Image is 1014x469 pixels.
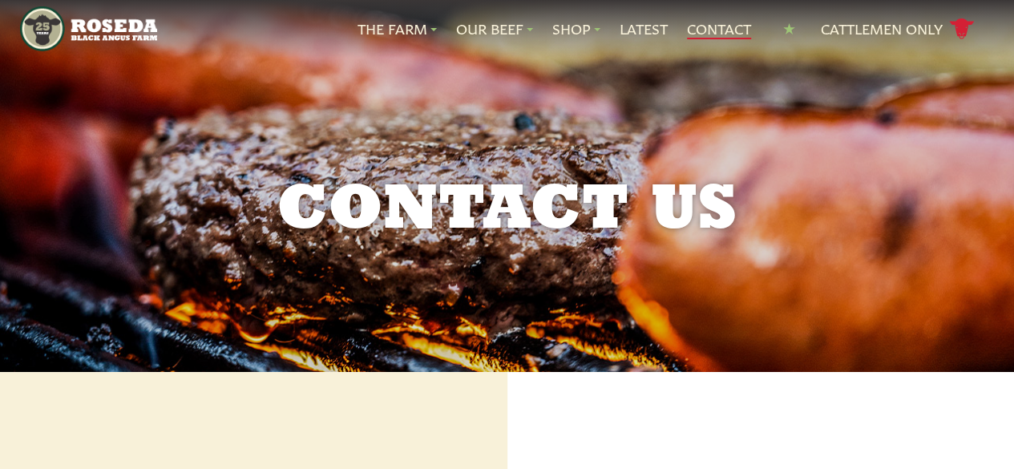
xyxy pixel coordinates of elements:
[821,15,975,43] a: Cattlemen Only
[552,18,600,39] a: Shop
[97,180,918,244] h1: Contact Us
[20,6,157,51] img: https://roseda.com/wp-content/uploads/2021/05/roseda-25-header.png
[456,18,533,39] a: Our Beef
[358,18,437,39] a: The Farm
[687,18,751,39] a: Contact
[620,18,668,39] a: Latest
